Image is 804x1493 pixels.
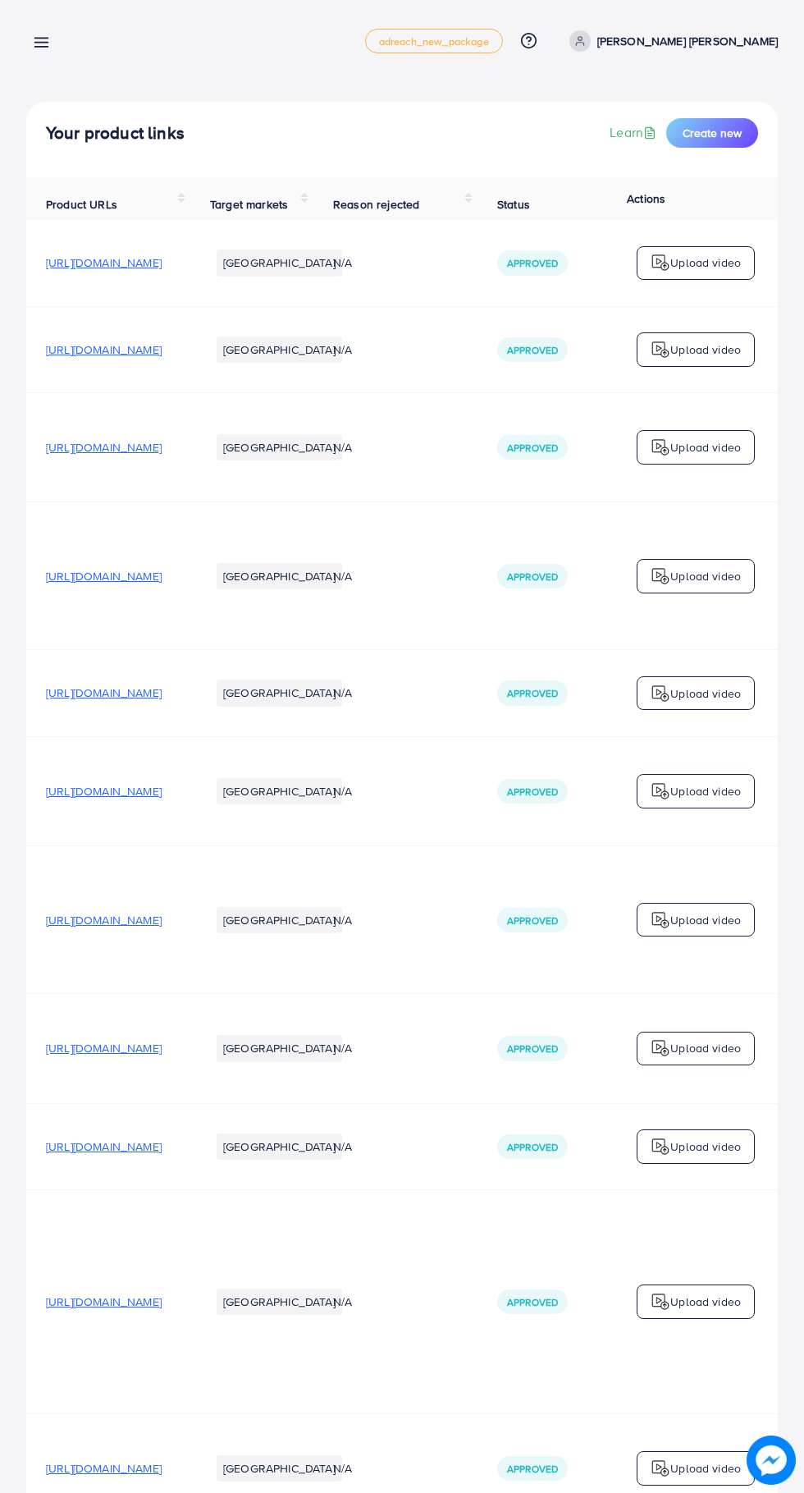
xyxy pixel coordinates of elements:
[670,1459,741,1478] p: Upload video
[46,254,162,271] span: [URL][DOMAIN_NAME]
[333,341,352,358] span: N/A
[610,123,660,142] a: Learn
[217,434,342,460] li: [GEOGRAPHIC_DATA]
[333,1040,352,1056] span: N/A
[46,341,162,358] span: [URL][DOMAIN_NAME]
[651,253,670,272] img: logo
[670,910,741,930] p: Upload video
[597,31,778,51] p: [PERSON_NAME] [PERSON_NAME]
[651,1137,670,1156] img: logo
[651,1292,670,1312] img: logo
[507,570,558,584] span: Approved
[217,337,342,363] li: [GEOGRAPHIC_DATA]
[46,685,162,701] span: [URL][DOMAIN_NAME]
[670,340,741,360] p: Upload video
[46,1138,162,1155] span: [URL][DOMAIN_NAME]
[46,912,162,928] span: [URL][DOMAIN_NAME]
[666,118,758,148] button: Create new
[46,783,162,799] span: [URL][DOMAIN_NAME]
[670,437,741,457] p: Upload video
[333,568,352,584] span: N/A
[670,1292,741,1312] p: Upload video
[46,1460,162,1477] span: [URL][DOMAIN_NAME]
[217,1035,342,1061] li: [GEOGRAPHIC_DATA]
[651,684,670,703] img: logo
[507,1462,558,1476] span: Approved
[46,196,117,213] span: Product URLs
[507,914,558,927] span: Approved
[651,910,670,930] img: logo
[46,1294,162,1310] span: [URL][DOMAIN_NAME]
[333,783,352,799] span: N/A
[217,907,342,933] li: [GEOGRAPHIC_DATA]
[333,254,352,271] span: N/A
[507,1295,558,1309] span: Approved
[563,30,778,52] a: [PERSON_NAME] [PERSON_NAME]
[670,1038,741,1058] p: Upload video
[497,196,530,213] span: Status
[217,1133,342,1160] li: [GEOGRAPHIC_DATA]
[651,1459,670,1478] img: logo
[217,250,342,276] li: [GEOGRAPHIC_DATA]
[333,196,419,213] span: Reason rejected
[46,568,162,584] span: [URL][DOMAIN_NAME]
[46,123,185,144] h4: Your product links
[507,785,558,799] span: Approved
[507,1140,558,1154] span: Approved
[379,36,489,47] span: adreach_new_package
[507,343,558,357] span: Approved
[333,1460,352,1477] span: N/A
[46,1040,162,1056] span: [URL][DOMAIN_NAME]
[747,1436,796,1485] img: image
[333,439,352,456] span: N/A
[333,685,352,701] span: N/A
[333,912,352,928] span: N/A
[507,441,558,455] span: Approved
[217,680,342,706] li: [GEOGRAPHIC_DATA]
[670,253,741,272] p: Upload video
[651,566,670,586] img: logo
[217,1455,342,1482] li: [GEOGRAPHIC_DATA]
[365,29,503,53] a: adreach_new_package
[217,563,342,589] li: [GEOGRAPHIC_DATA]
[507,686,558,700] span: Approved
[507,256,558,270] span: Approved
[670,684,741,703] p: Upload video
[333,1138,352,1155] span: N/A
[210,196,288,213] span: Target markets
[627,190,665,207] span: Actions
[46,439,162,456] span: [URL][DOMAIN_NAME]
[333,1294,352,1310] span: N/A
[651,340,670,360] img: logo
[670,781,741,801] p: Upload video
[651,1038,670,1058] img: logo
[683,125,742,141] span: Create new
[507,1042,558,1056] span: Approved
[217,1289,342,1315] li: [GEOGRAPHIC_DATA]
[670,1137,741,1156] p: Upload video
[217,778,342,804] li: [GEOGRAPHIC_DATA]
[651,781,670,801] img: logo
[651,437,670,457] img: logo
[670,566,741,586] p: Upload video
